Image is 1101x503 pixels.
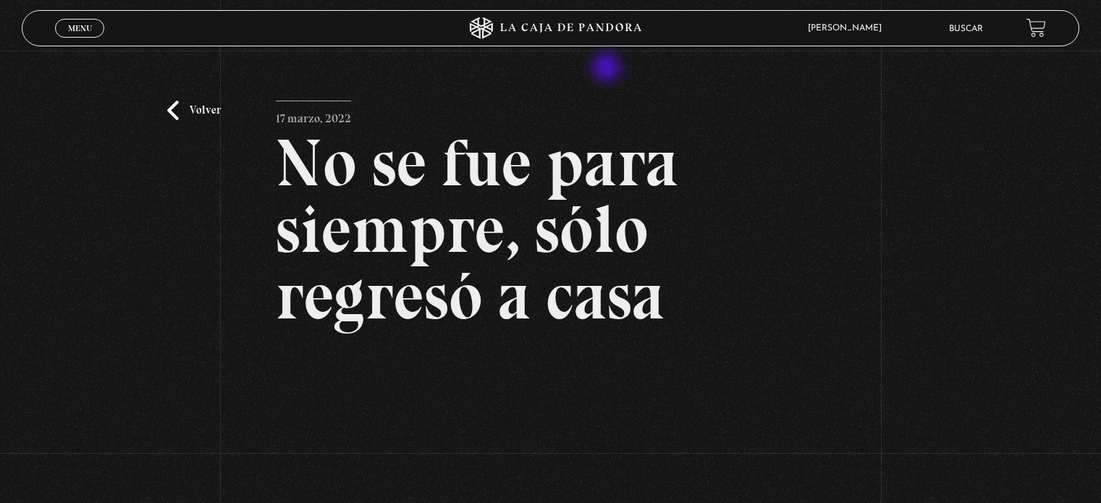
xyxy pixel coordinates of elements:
[949,25,983,33] a: Buscar
[63,36,97,46] span: Cerrar
[1026,18,1046,38] a: View your shopping cart
[167,101,221,120] a: Volver
[276,130,825,329] h2: No se fue para siempre, sólo regresó a casa
[276,101,351,130] p: 17 marzo, 2022
[68,24,92,33] span: Menu
[801,24,896,33] span: [PERSON_NAME]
